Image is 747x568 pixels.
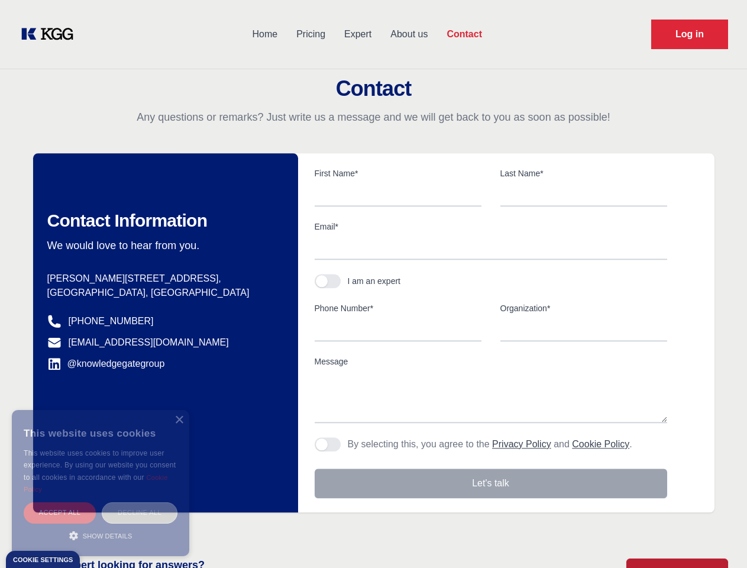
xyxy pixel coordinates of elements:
a: @knowledgegategroup [47,357,165,371]
a: Request Demo [651,20,728,49]
a: Privacy Policy [492,439,551,449]
a: Contact [437,19,491,50]
label: First Name* [315,167,481,179]
p: We would love to hear from you. [47,238,279,253]
p: [GEOGRAPHIC_DATA], [GEOGRAPHIC_DATA] [47,286,279,300]
p: Any questions or remarks? Just write us a message and we will get back to you as soon as possible! [14,110,733,124]
span: This website uses cookies to improve user experience. By using our website you consent to all coo... [24,449,176,482]
div: This website uses cookies [24,419,177,447]
a: Expert [335,19,381,50]
a: Pricing [287,19,335,50]
a: Home [242,19,287,50]
iframe: Chat Widget [688,511,747,568]
a: Cookie Policy [572,439,629,449]
a: [PHONE_NUMBER] [69,314,154,328]
h2: Contact [14,77,733,101]
div: Close [174,416,183,425]
p: [PERSON_NAME][STREET_ADDRESS], [47,272,279,286]
div: Accept all [24,502,96,523]
label: Message [315,356,667,367]
div: Show details [24,530,177,541]
label: Organization* [500,302,667,314]
a: Cookie Policy [24,474,168,493]
div: I am an expert [348,275,401,287]
a: [EMAIL_ADDRESS][DOMAIN_NAME] [69,335,229,350]
div: Decline all [102,502,177,523]
label: Email* [315,221,667,233]
label: Phone Number* [315,302,481,314]
p: By selecting this, you agree to the and . [348,437,632,451]
a: KOL Knowledge Platform: Talk to Key External Experts (KEE) [19,25,83,44]
h2: Contact Information [47,210,279,231]
a: About us [381,19,437,50]
button: Let's talk [315,469,667,498]
label: Last Name* [500,167,667,179]
div: Cookie settings [13,557,73,563]
span: Show details [83,532,132,540]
